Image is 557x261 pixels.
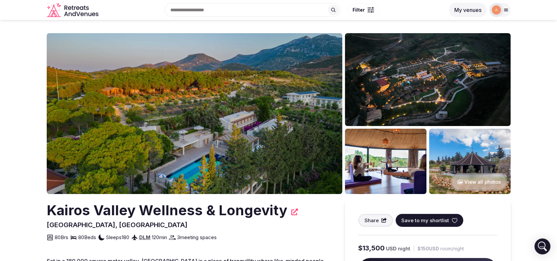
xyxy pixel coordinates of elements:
[449,3,487,17] button: My venues
[139,234,150,240] a: DLM
[47,3,100,18] a: Visit the homepage
[413,245,415,252] div: |
[47,33,342,194] img: Venue cover photo
[396,214,463,227] button: Save to my shortlist
[398,245,410,252] span: night
[449,7,487,13] a: My venues
[534,238,550,254] div: Open Intercom Messenger
[348,4,378,16] button: Filter
[440,245,464,252] span: room/night
[429,129,511,194] img: Venue gallery photo
[345,129,426,194] img: Venue gallery photo
[55,234,68,241] span: 80 Brs
[353,7,365,13] span: Filter
[106,234,129,241] span: Sleeps 180
[386,245,397,252] span: USD
[152,234,167,241] span: 120 min
[401,217,449,224] span: Save to my shortlist
[451,173,507,191] button: View all photos
[47,221,188,229] span: [GEOGRAPHIC_DATA], [GEOGRAPHIC_DATA]
[358,243,385,253] span: $13,500
[177,234,217,241] span: 3 meeting spaces
[345,33,511,126] img: Venue gallery photo
[358,214,393,227] button: Share
[492,5,501,15] img: alican.emir
[47,201,287,220] h2: Kairos Valley Wellness & Longevity
[364,217,379,224] span: Share
[418,245,439,252] span: $150 USD
[47,3,100,18] svg: Retreats and Venues company logo
[78,234,96,241] span: 80 Beds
